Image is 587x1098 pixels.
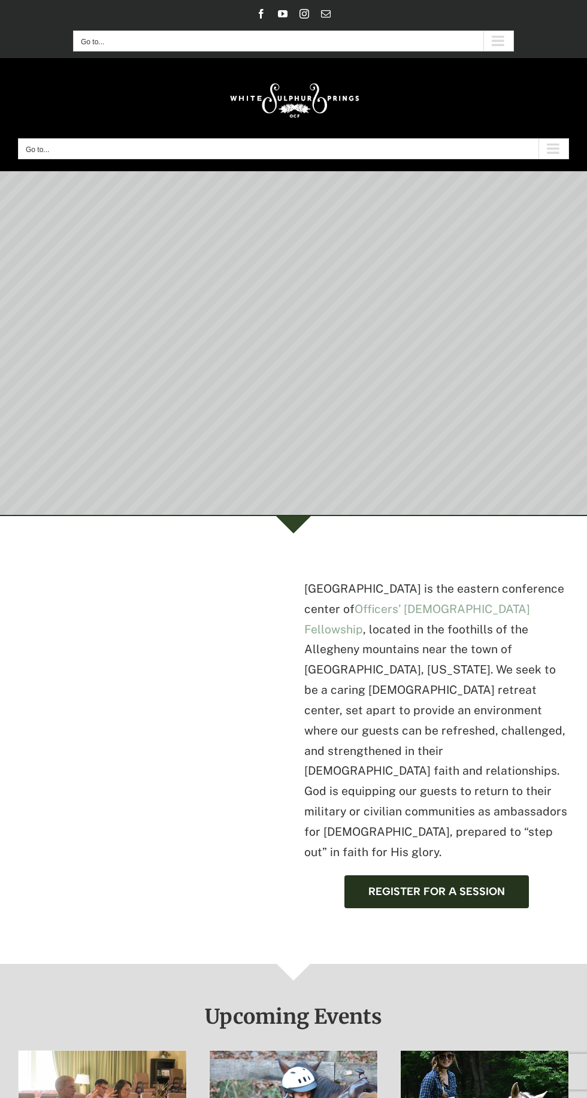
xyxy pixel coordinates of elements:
[26,145,49,154] span: Go to...
[278,9,288,19] a: YouTube
[18,138,569,159] button: Go to...
[299,9,309,19] a: Instagram
[18,564,283,723] iframe: YouTube video player 1
[73,31,514,51] button: Go to...
[321,9,331,19] a: Email
[344,875,529,908] a: Register
[256,9,266,19] a: Facebook
[225,70,362,126] img: White Sulphur Springs Logo
[304,602,530,636] a: Officers’ [DEMOGRAPHIC_DATA] Fellowship
[18,1006,569,1027] h2: Upcoming Events
[304,579,569,862] p: [GEOGRAPHIC_DATA] is the eastern conference center of , located in the foothills of the Allegheny...
[81,38,104,46] span: Go to...
[73,31,514,51] nav: Secondary Mobile Menu
[368,885,505,898] span: Register for a session
[18,138,569,159] nav: Main Menu Mobile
